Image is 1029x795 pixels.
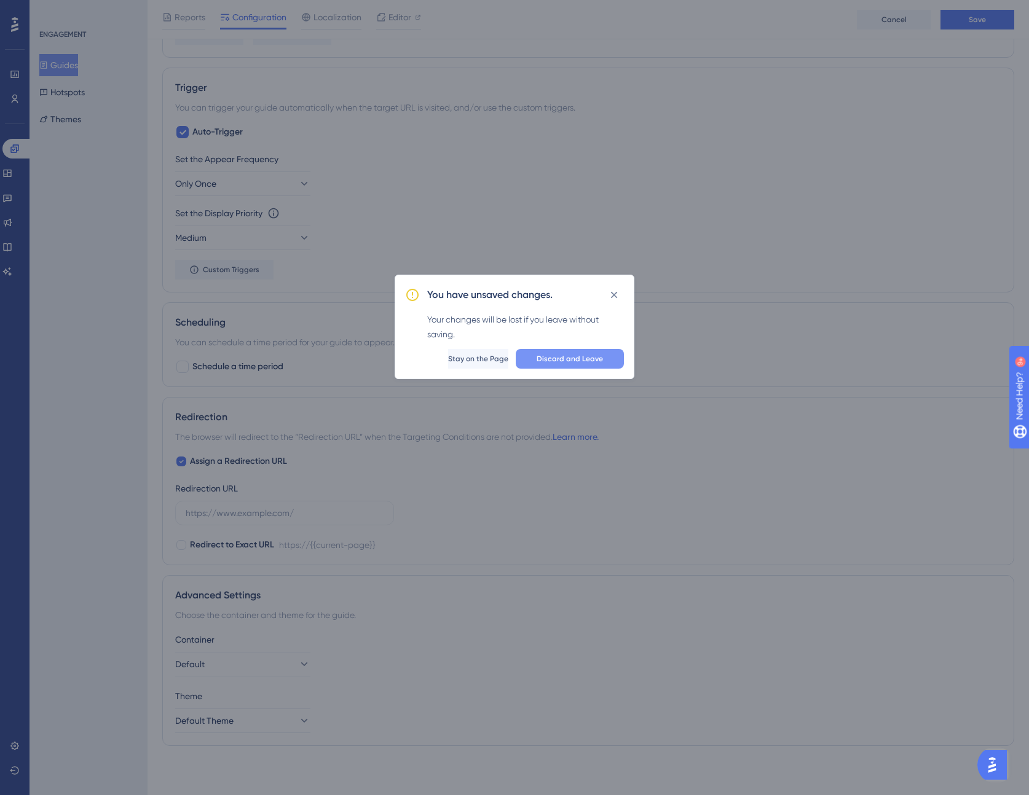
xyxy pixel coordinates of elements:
[427,288,553,302] h2: You have unsaved changes.
[537,354,603,364] span: Discard and Leave
[84,6,91,16] div: 9+
[29,3,77,18] span: Need Help?
[448,354,508,364] span: Stay on the Page
[427,312,624,342] div: Your changes will be lost if you leave without saving.
[977,746,1014,783] iframe: UserGuiding AI Assistant Launcher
